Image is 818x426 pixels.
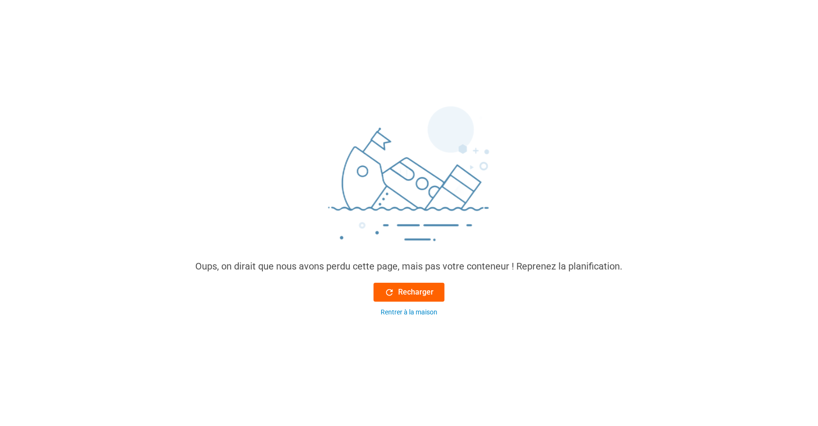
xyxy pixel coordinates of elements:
button: Recharger [374,283,444,302]
font: Rentrer à la maison [381,308,437,316]
img: sinking_ship.png [267,102,551,259]
font: Recharger [398,287,434,296]
font: Oups, on dirait que nous avons perdu cette page, mais pas votre conteneur ! Reprenez la planifica... [196,261,623,272]
button: Rentrer à la maison [374,307,444,317]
